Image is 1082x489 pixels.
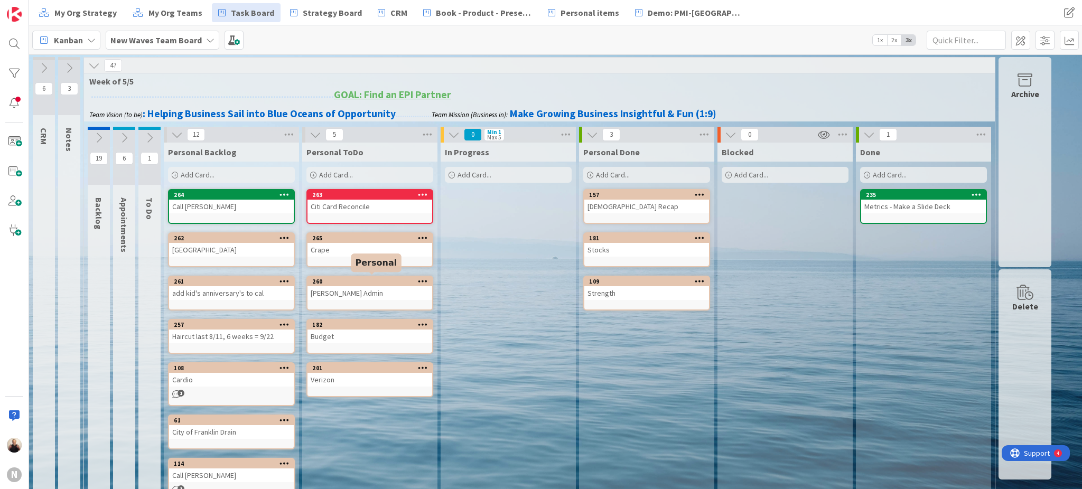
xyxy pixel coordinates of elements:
span: Add Card... [458,170,491,180]
div: Verizon [307,373,432,387]
span: 3 [60,82,78,95]
div: Citi Card Reconcile [307,200,432,213]
span: Book - Product - Presentation [436,6,532,19]
div: 181 [584,233,709,243]
div: 157 [589,191,709,199]
span: Add Card... [734,170,768,180]
div: 108 [169,363,294,373]
a: 260[PERSON_NAME] Admin [306,276,433,311]
div: 182 [312,321,432,328]
a: My Org Strategy [32,3,123,22]
div: 263 [307,190,432,200]
a: 265Crape [306,232,433,267]
div: [DEMOGRAPHIC_DATA] Recap [584,200,709,213]
span: Personal items [561,6,619,19]
span: Add Card... [596,170,630,180]
div: 4 [55,4,58,13]
span: 6 [35,82,53,95]
div: 201 [307,363,432,373]
span: Backlog [94,198,104,230]
span: 5 [325,128,343,141]
a: 257Haircut last 8/11, 6 weeks = 9/22 [168,319,295,354]
div: 181Stocks [584,233,709,257]
div: 61City of Franklin Drain [169,416,294,439]
div: 265 [307,233,432,243]
div: Min 1 [487,129,501,135]
div: 265 [312,234,432,242]
span: 1 [879,128,897,141]
div: 61 [174,417,294,424]
span: Appointments [119,198,129,252]
a: CRM [371,3,414,22]
div: 182 [307,320,432,330]
div: Archive [1011,88,1039,100]
div: 109 [584,277,709,286]
div: [PERSON_NAME] Admin [307,286,432,300]
a: Personal items [542,3,626,22]
span: My Org Strategy [54,6,117,19]
div: 264Call [PERSON_NAME] [169,190,294,213]
a: My Org Teams [126,3,209,22]
span: 1x [873,35,887,45]
div: 261add kid's anniversary's to cal [169,277,294,300]
span: Add Card... [873,170,907,180]
span: ................. [396,107,432,120]
span: 3x [901,35,916,45]
div: 114Call [PERSON_NAME] [169,459,294,482]
a: 108Cardio [168,362,295,406]
div: [GEOGRAPHIC_DATA] [169,243,294,257]
a: Task Board [212,3,281,22]
div: City of Franklin Drain [169,425,294,439]
div: N [7,467,22,482]
span: Task Board [231,6,274,19]
a: Demo: PMI-[GEOGRAPHIC_DATA] [629,3,750,22]
div: 264 [174,191,294,199]
span: 0 [741,128,759,141]
div: add kid's anniversary's to cal [169,286,294,300]
em: Team Mission (Business in): [432,110,508,119]
div: 114 [174,460,294,467]
span: Add Card... [181,170,214,180]
div: Budget [307,330,432,343]
b: New Waves Team Board [110,35,202,45]
img: MB [7,438,22,453]
div: Cardio [169,373,294,387]
span: Support [22,2,48,14]
strong: ............................................................................................ [91,88,334,101]
div: Metrics - Make a Slide Deck [861,200,986,213]
div: 182Budget [307,320,432,343]
div: 264 [169,190,294,200]
div: 260[PERSON_NAME] Admin [307,277,432,300]
div: 108Cardio [169,363,294,387]
div: 263 [312,191,432,199]
a: 261add kid's anniversary's to cal [168,276,295,311]
span: Personal ToDo [306,147,363,157]
span: 3 [602,128,620,141]
div: 261 [169,277,294,286]
span: CRM [39,128,49,145]
span: 6 [115,152,133,165]
span: Personal Done [583,147,640,157]
div: 263Citi Card Reconcile [307,190,432,213]
span: Demo: PMI-[GEOGRAPHIC_DATA] [648,6,744,19]
div: 114 [169,459,294,468]
span: Done [860,147,880,157]
div: 235Metrics - Make a Slide Deck [861,190,986,213]
a: 182Budget [306,319,433,354]
span: My Org Teams [148,6,202,19]
span: Notes [64,128,74,152]
strong: Helping Business Sail into Blue Oceans of Opportunity [147,107,396,120]
a: Book - Product - Presentation [417,3,538,22]
div: 265Crape [307,233,432,257]
span: Add Card... [319,170,353,180]
div: 257Haircut last 8/11, 6 weeks = 9/22 [169,320,294,343]
a: 201Verizon [306,362,433,397]
span: Strategy Board [303,6,362,19]
strong: Make Growing Business Insightful & Fun (1:9) [510,107,716,120]
h5: Personal [356,258,397,268]
div: 109 [589,278,709,285]
a: 109Strength [583,276,710,311]
input: Quick Filter... [927,31,1006,50]
div: 257 [174,321,294,328]
div: Call [PERSON_NAME] [169,468,294,482]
